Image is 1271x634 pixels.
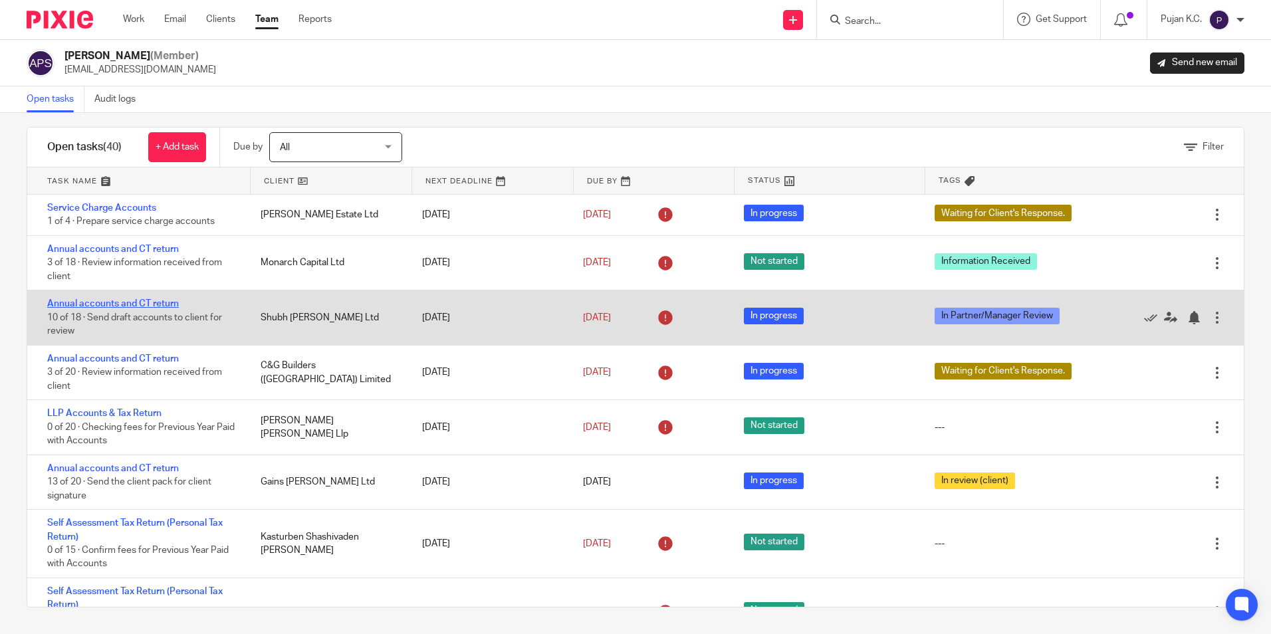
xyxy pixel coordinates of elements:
[247,469,408,495] div: Gains [PERSON_NAME] Ltd
[744,308,804,324] span: In progress
[744,363,804,379] span: In progress
[247,352,408,393] div: C&G Builders ([GEOGRAPHIC_DATA]) Limited
[583,539,611,548] span: [DATE]
[409,530,570,557] div: [DATE]
[844,16,963,28] input: Search
[744,602,804,619] span: Not started
[409,359,570,385] div: [DATE]
[247,599,408,625] div: Shashivaden [PERSON_NAME]
[47,423,235,446] span: 0 of 20 · Checking fees for Previous Year Paid with Accounts
[935,363,1072,379] span: Waiting for Client's Response.
[27,86,84,112] a: Open tasks
[47,587,223,609] a: Self Assessment Tax Return (Personal Tax Return)
[583,477,611,486] span: [DATE]
[47,258,222,281] span: 3 of 18 · Review information received from client
[583,313,611,322] span: [DATE]
[47,368,222,391] span: 3 of 20 · Review information received from client
[935,308,1060,324] span: In Partner/Manager Review
[94,86,146,112] a: Audit logs
[409,249,570,276] div: [DATE]
[939,175,961,186] span: Tags
[409,469,570,495] div: [DATE]
[935,473,1015,489] span: In review (client)
[47,477,211,500] span: 13 of 20 · Send the client pack for client signature
[27,49,55,77] img: svg%3E
[64,63,216,76] p: [EMAIL_ADDRESS][DOMAIN_NAME]
[247,201,408,228] div: [PERSON_NAME] Estate Ltd
[1161,13,1202,26] p: Pujan K.C.
[935,605,945,619] div: ---
[47,313,222,336] span: 10 of 18 · Send draft accounts to client for review
[583,368,611,377] span: [DATE]
[1144,311,1164,324] a: Mark as done
[748,175,781,186] span: Status
[247,407,408,448] div: [PERSON_NAME] [PERSON_NAME] Llp
[148,132,206,162] a: + Add task
[1150,53,1244,74] a: Send new email
[47,203,156,213] a: Service Charge Accounts
[409,599,570,625] div: [DATE]
[583,210,611,219] span: [DATE]
[47,140,122,154] h1: Open tasks
[935,421,945,434] div: ---
[583,258,611,267] span: [DATE]
[47,464,179,473] a: Annual accounts and CT return
[744,473,804,489] span: In progress
[744,534,804,550] span: Not started
[298,13,332,26] a: Reports
[744,253,804,270] span: Not started
[1203,142,1224,152] span: Filter
[64,49,216,63] h2: [PERSON_NAME]
[280,143,290,152] span: All
[935,537,945,550] div: ---
[247,524,408,564] div: Kasturben Shashivaden [PERSON_NAME]
[247,249,408,276] div: Monarch Capital Ltd
[47,354,179,364] a: Annual accounts and CT return
[206,13,235,26] a: Clients
[123,13,144,26] a: Work
[47,518,223,541] a: Self Assessment Tax Return (Personal Tax Return)
[744,205,804,221] span: In progress
[935,205,1072,221] span: Waiting for Client's Response.
[27,11,93,29] img: Pixie
[409,304,570,331] div: [DATE]
[150,51,199,61] span: (Member)
[1209,9,1230,31] img: svg%3E
[409,414,570,441] div: [DATE]
[164,13,186,26] a: Email
[47,546,229,569] span: 0 of 15 · Confirm fees for Previous Year Paid with Accounts
[47,245,179,254] a: Annual accounts and CT return
[935,253,1037,270] span: Information Received
[583,423,611,432] span: [DATE]
[233,140,263,154] p: Due by
[1036,15,1087,24] span: Get Support
[47,299,179,308] a: Annual accounts and CT return
[744,417,804,434] span: Not started
[255,13,279,26] a: Team
[247,304,408,331] div: Shubh [PERSON_NAME] Ltd
[409,201,570,228] div: [DATE]
[47,409,162,418] a: LLP Accounts & Tax Return
[47,217,215,227] span: 1 of 4 · Prepare service charge accounts
[103,142,122,152] span: (40)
